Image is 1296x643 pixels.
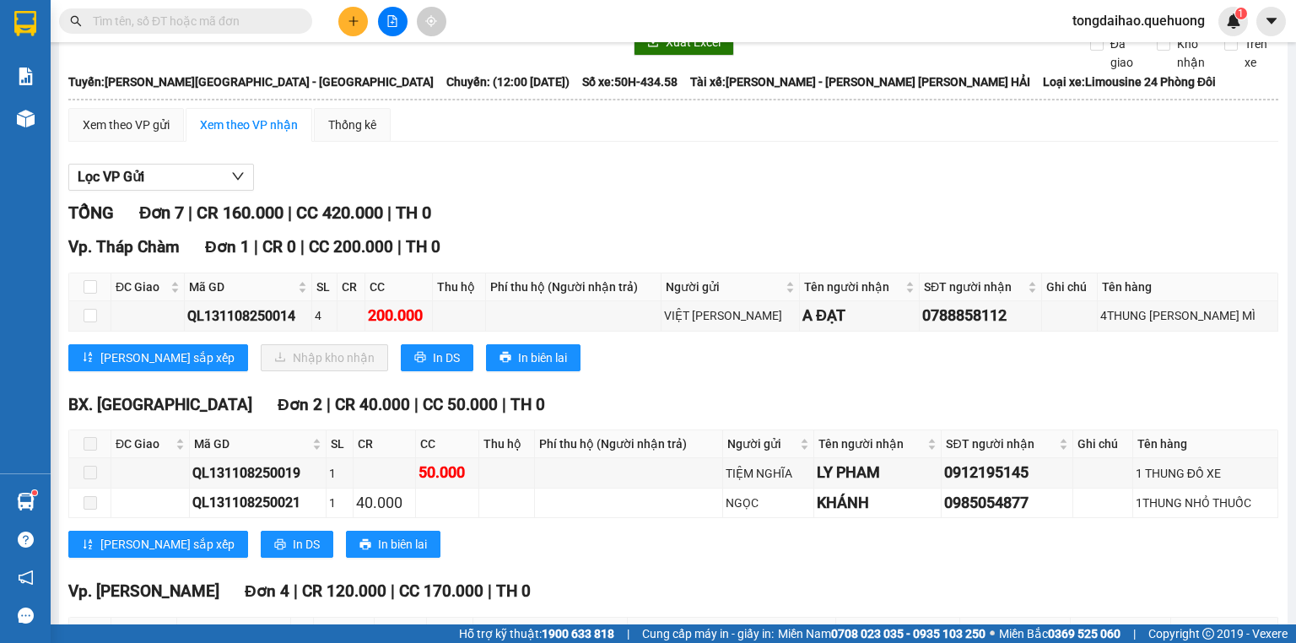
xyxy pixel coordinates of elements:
[726,494,811,512] div: NGỌC
[397,237,402,257] span: |
[335,395,410,414] span: CR 40.000
[1048,627,1120,640] strong: 0369 525 060
[197,203,283,223] span: CR 160.000
[817,461,939,484] div: LY PHAM
[446,73,570,91] span: Chuyến: (12:00 [DATE])
[831,627,985,640] strong: 0708 023 035 - 0935 103 250
[93,12,292,30] input: Tìm tên, số ĐT hoặc mã đơn
[1235,8,1247,19] sup: 1
[414,351,426,365] span: printer
[70,15,82,27] span: search
[425,15,437,27] span: aim
[315,306,334,325] div: 4
[329,494,350,512] div: 1
[814,489,942,518] td: KHÁNH
[368,304,429,327] div: 200.000
[459,624,614,643] span: Hỗ trợ kỹ thuật:
[68,237,180,257] span: Vp. Tháp Chàm
[399,581,483,601] span: CC 170.000
[302,581,386,601] span: CR 120.000
[627,624,629,643] span: |
[944,491,1070,515] div: 0985054877
[327,395,331,414] span: |
[664,306,796,325] div: VIỆT [PERSON_NAME]
[100,349,235,367] span: [PERSON_NAME] sắp xếp
[1136,494,1275,512] div: 1THUNG NHỎ THUỐC
[82,351,94,365] span: sort-ascending
[231,170,245,183] span: down
[190,458,326,488] td: QL131108250019
[1136,464,1275,483] div: 1 THUNG ĐỒ XE
[288,203,292,223] span: |
[433,273,486,301] th: Thu hộ
[1264,14,1279,29] span: caret-down
[346,531,440,558] button: printerIn biên lai
[274,538,286,552] span: printer
[1073,430,1133,458] th: Ghi chú
[386,15,398,27] span: file-add
[942,458,1073,488] td: 0912195145
[1238,35,1279,72] span: Trên xe
[726,464,811,483] div: TIỆM NGHĨA
[1202,628,1214,640] span: copyright
[1098,273,1278,301] th: Tên hàng
[946,435,1056,453] span: SĐT người nhận
[418,461,475,484] div: 50.000
[817,491,939,515] div: KHÁNH
[1170,35,1212,72] span: Kho nhận
[18,608,34,624] span: message
[359,538,371,552] span: printer
[800,301,920,331] td: A ĐẠT
[401,344,473,371] button: printerIn DS
[200,116,298,134] div: Xem theo VP nhận
[365,273,433,301] th: CC
[14,11,36,36] img: logo-vxr
[924,278,1024,296] span: SĐT người nhận
[1133,430,1278,458] th: Tên hàng
[499,351,511,365] span: printer
[922,304,1039,327] div: 0788858112
[542,627,614,640] strong: 1900 633 818
[116,435,172,453] span: ĐC Giao
[634,29,734,56] button: downloadXuất Excel
[778,624,985,643] span: Miền Nam
[814,458,942,488] td: LY PHAM
[68,203,114,223] span: TỔNG
[192,462,322,484] div: QL131108250019
[116,278,167,296] span: ĐC Giao
[337,273,364,301] th: CR
[479,430,536,458] th: Thu hộ
[68,75,434,89] b: Tuyến: [PERSON_NAME][GEOGRAPHIC_DATA] - [GEOGRAPHIC_DATA]
[486,344,580,371] button: printerIn biên lai
[254,237,258,257] span: |
[194,435,308,453] span: Mã GD
[1104,35,1145,72] span: Đã giao
[1133,624,1136,643] span: |
[990,630,995,637] span: ⚪️
[348,15,359,27] span: plus
[83,116,170,134] div: Xem theo VP gửi
[1100,306,1275,325] div: 4THUNG [PERSON_NAME] MÌ
[535,430,722,458] th: Phí thu hộ (Người nhận trả)
[262,237,296,257] span: CR 0
[327,430,354,458] th: SL
[518,349,567,367] span: In biên lai
[1226,14,1241,29] img: icon-new-feature
[278,395,322,414] span: Đơn 2
[189,278,294,296] span: Mã GD
[496,581,531,601] span: TH 0
[68,344,248,371] button: sort-ascending[PERSON_NAME] sắp xếp
[999,624,1120,643] span: Miền Bắc
[396,203,431,223] span: TH 0
[647,36,659,50] span: download
[666,33,721,51] span: Xuất Excel
[300,237,305,257] span: |
[944,461,1070,484] div: 0912195145
[727,435,796,453] span: Người gửi
[329,464,350,483] div: 1
[17,493,35,511] img: warehouse-icon
[17,110,35,127] img: warehouse-icon
[294,581,298,601] span: |
[433,349,460,367] span: In DS
[1256,7,1286,36] button: caret-down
